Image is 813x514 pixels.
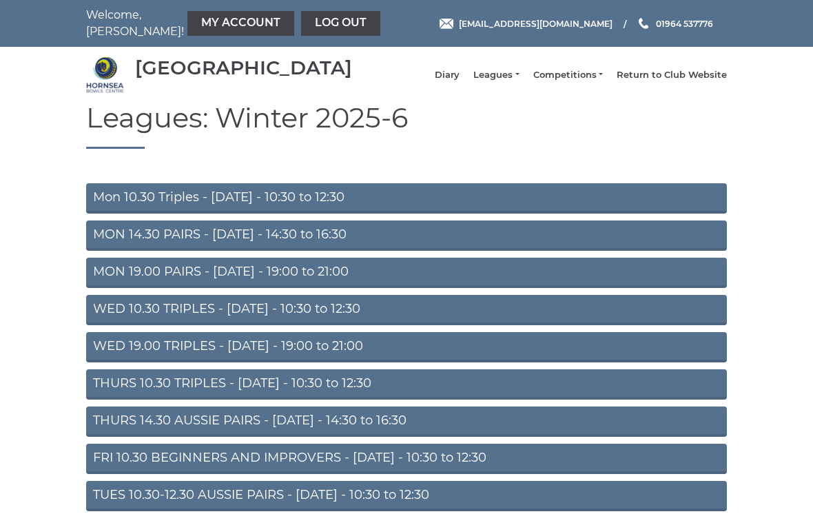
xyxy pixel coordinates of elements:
a: Email [EMAIL_ADDRESS][DOMAIN_NAME] [440,17,613,30]
a: Leagues [473,69,519,81]
a: THURS 14.30 AUSSIE PAIRS - [DATE] - 14:30 to 16:30 [86,407,727,437]
a: MON 19.00 PAIRS - [DATE] - 19:00 to 21:00 [86,258,727,288]
a: Competitions [533,69,603,81]
a: TUES 10.30-12.30 AUSSIE PAIRS - [DATE] - 10:30 to 12:30 [86,481,727,511]
a: WED 19.00 TRIPLES - [DATE] - 19:00 to 21:00 [86,332,727,362]
a: Diary [435,69,460,81]
img: Phone us [639,18,648,29]
a: MON 14.30 PAIRS - [DATE] - 14:30 to 16:30 [86,220,727,251]
a: Phone us 01964 537776 [637,17,713,30]
span: 01964 537776 [656,18,713,28]
img: Hornsea Bowls Centre [86,56,124,94]
a: WED 10.30 TRIPLES - [DATE] - 10:30 to 12:30 [86,295,727,325]
a: Log out [301,11,380,36]
a: THURS 10.30 TRIPLES - [DATE] - 10:30 to 12:30 [86,369,727,400]
h1: Leagues: Winter 2025-6 [86,103,727,149]
div: [GEOGRAPHIC_DATA] [135,57,352,79]
img: Email [440,19,453,29]
a: My Account [187,11,294,36]
a: FRI 10.30 BEGINNERS AND IMPROVERS - [DATE] - 10:30 to 12:30 [86,444,727,474]
a: Mon 10.30 Triples - [DATE] - 10:30 to 12:30 [86,183,727,214]
span: [EMAIL_ADDRESS][DOMAIN_NAME] [459,18,613,28]
nav: Welcome, [PERSON_NAME]! [86,7,341,40]
a: Return to Club Website [617,69,727,81]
